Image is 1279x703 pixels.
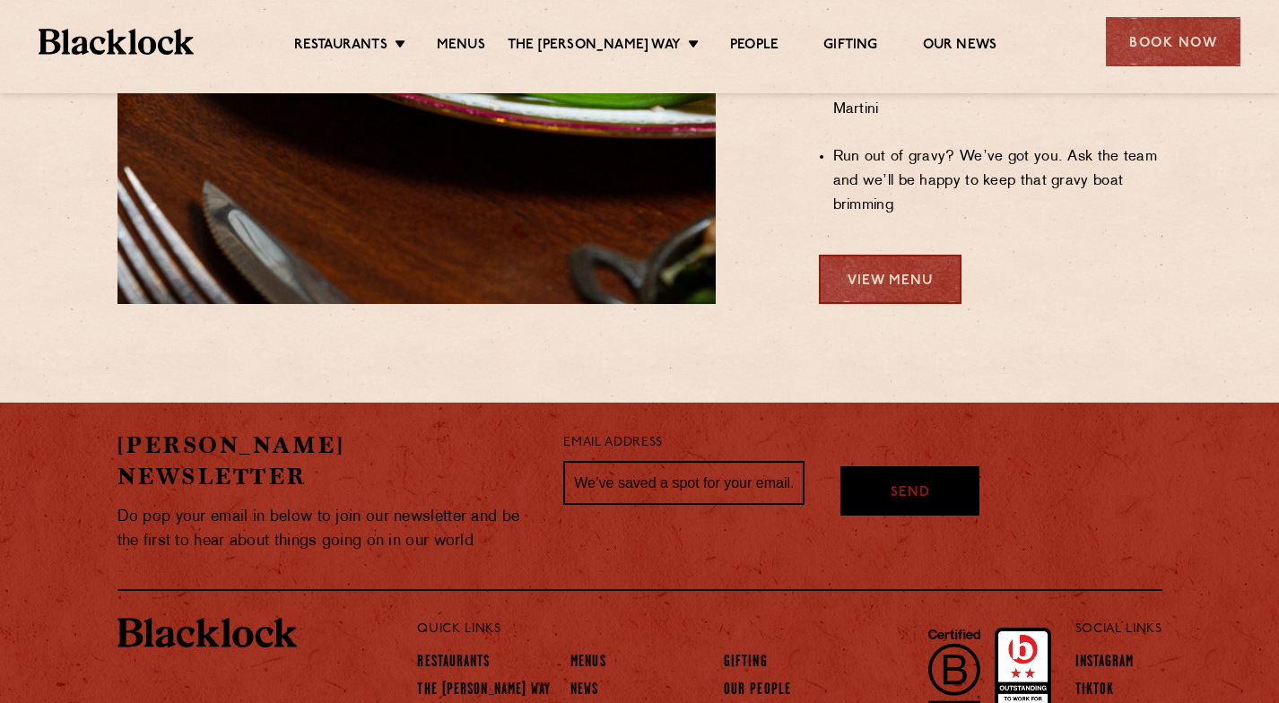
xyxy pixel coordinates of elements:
[417,681,551,701] a: The [PERSON_NAME] Way
[294,37,387,56] a: Restaurants
[1075,618,1162,641] p: Social Links
[39,29,194,55] img: BL_Textured_Logo-footer-cropped.svg
[823,37,877,56] a: Gifting
[117,430,537,492] h2: [PERSON_NAME] Newsletter
[730,37,779,56] a: People
[437,37,485,56] a: Menus
[819,255,961,304] a: View Menu
[417,654,490,673] a: Restaurants
[724,654,768,673] a: Gifting
[923,37,997,56] a: Our News
[417,618,1015,641] p: Quick Links
[117,618,297,648] img: BL_Textured_Logo-footer-cropped.svg
[1075,681,1115,701] a: TikTok
[891,483,930,504] span: Send
[570,654,606,673] a: Menus
[1106,17,1240,66] div: Book Now
[563,461,805,506] input: We’ve saved a spot for your email...
[563,433,662,454] label: Email Address
[724,681,791,701] a: Our People
[1075,654,1135,673] a: Instagram
[508,37,681,56] a: The [PERSON_NAME] Way
[570,681,598,701] a: News
[117,505,537,553] p: Do pop your email in below to join our newsletter and be the first to hear about things going on ...
[833,145,1162,218] li: Run out of gravy? We’ve got you. Ask the team and we’ll be happy to keep that gravy boat brimming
